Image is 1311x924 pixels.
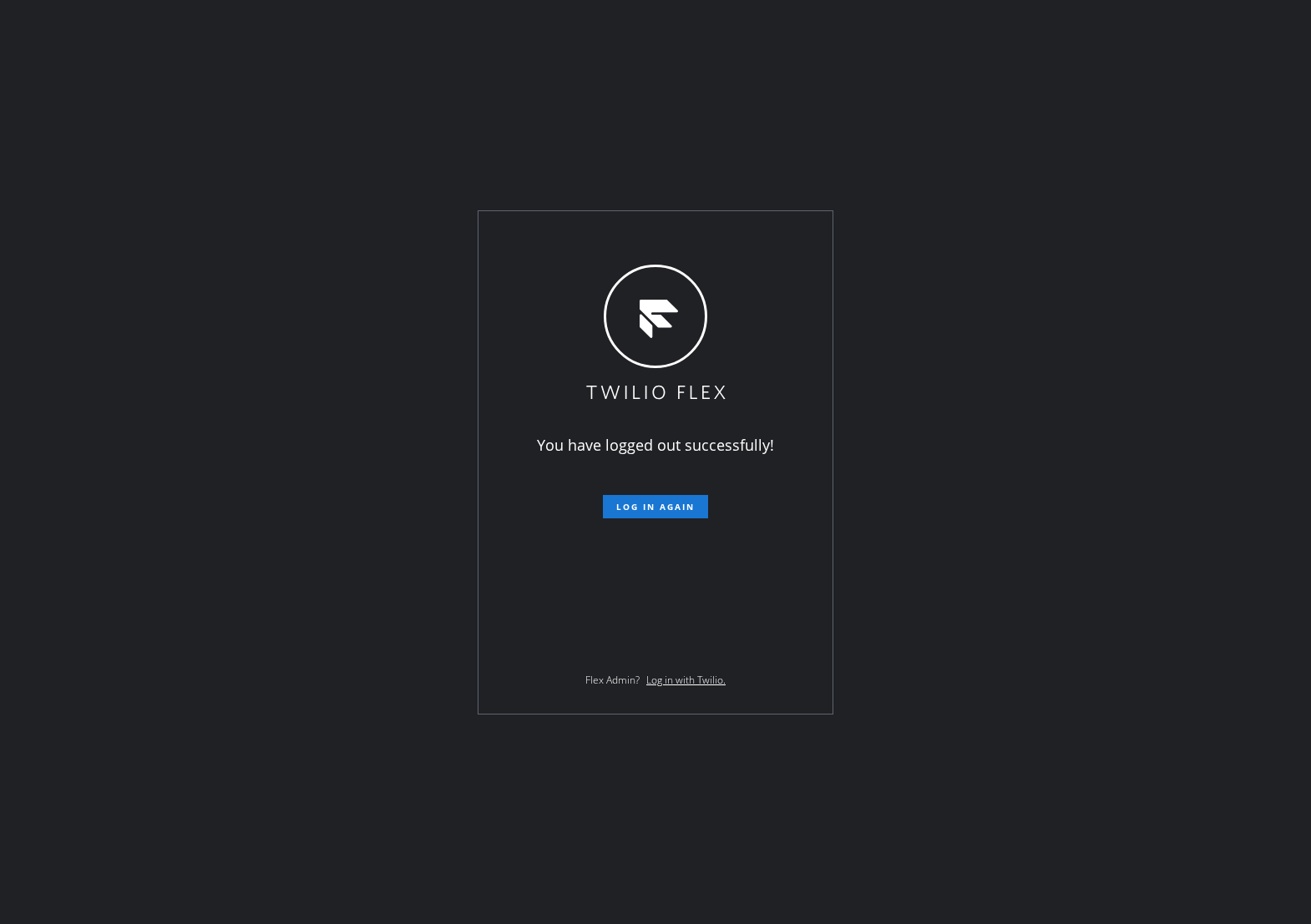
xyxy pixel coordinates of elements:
span: Flex Admin? [585,673,640,687]
button: Log in again [603,495,708,518]
span: Log in again [616,501,695,512]
a: Log in with Twilio. [646,673,726,687]
span: You have logged out successfully! [537,435,774,455]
